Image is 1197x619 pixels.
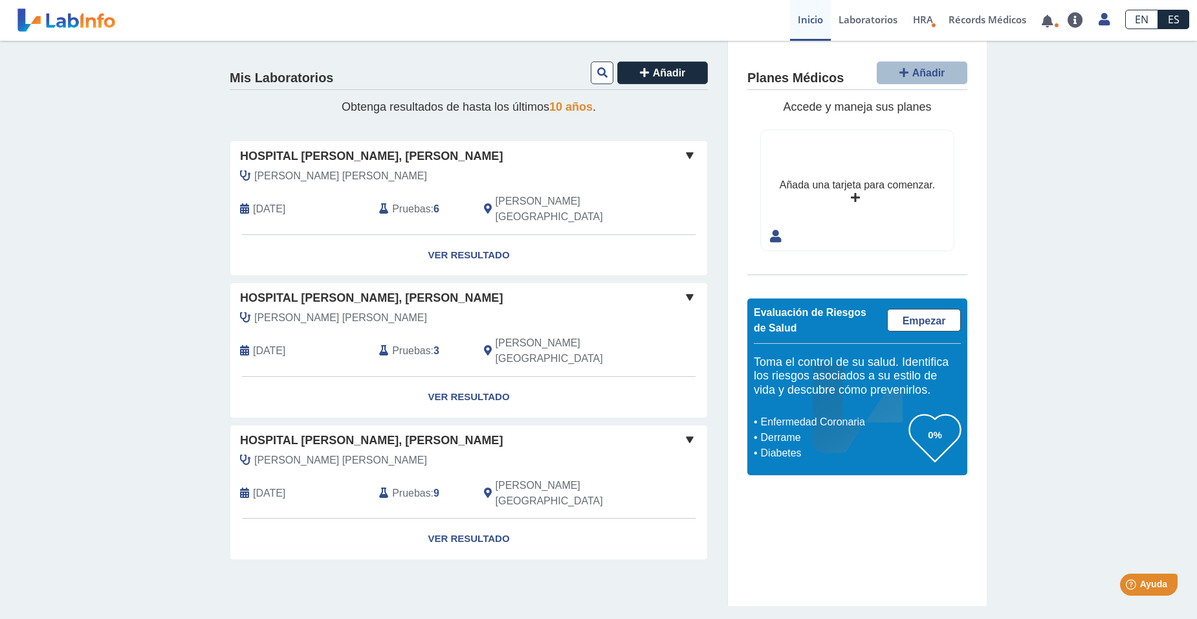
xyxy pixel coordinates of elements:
div: : [369,194,474,225]
span: 10 años [549,100,593,113]
h5: Toma el control de su salud. Identifica los riesgos asociados a su estilo de vida y descubre cómo... [754,355,961,398]
span: Añadir [653,67,686,78]
span: Hospital [PERSON_NAME], [PERSON_NAME] [240,289,503,307]
span: 2025-07-10 [253,343,285,359]
li: Enfermedad Coronaria [757,414,909,430]
span: Planell Dosal, Carlos [254,453,427,468]
li: Diabetes [757,445,909,461]
b: 6 [434,203,439,214]
span: Ponce, PR [496,194,639,225]
span: Accede y maneja sus planes [783,100,931,113]
span: Rivera Toledo, Jose [254,168,427,184]
span: Ponce, PR [496,335,639,366]
span: Pruebas [392,486,430,501]
span: Obtenga resultados de hasta los últimos . [342,100,596,113]
a: EN [1125,10,1158,29]
a: Ver Resultado [230,377,707,418]
span: Hospital [PERSON_NAME], [PERSON_NAME] [240,148,503,165]
span: Evaluación de Riesgos de Salud [754,307,866,333]
div: : [369,478,474,509]
span: HRA [913,13,933,26]
a: Ver Resultado [230,235,707,276]
a: Ver Resultado [230,519,707,559]
h3: 0% [909,427,961,443]
span: Empezar [903,315,946,326]
span: Añadir [912,67,945,78]
li: Derrame [757,430,909,445]
button: Añadir [877,62,967,84]
h4: Mis Laboratorios [230,71,333,86]
b: 3 [434,345,439,356]
span: Ponce, PR [496,478,639,509]
div: Añada una tarjeta para comenzar. [780,177,935,193]
div: : [369,335,474,366]
span: 2023-12-23 [253,486,285,501]
span: Pruebas [392,201,430,217]
span: Godreau Bartolomei, Luis [254,310,427,326]
a: Empezar [887,309,961,332]
b: 9 [434,488,439,499]
span: 2025-09-27 [253,201,285,217]
button: Añadir [617,62,708,84]
h4: Planes Médicos [747,71,844,86]
span: Pruebas [392,343,430,359]
a: ES [1158,10,1189,29]
span: Hospital [PERSON_NAME], [PERSON_NAME] [240,432,503,449]
iframe: Help widget launcher [1082,568,1183,605]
